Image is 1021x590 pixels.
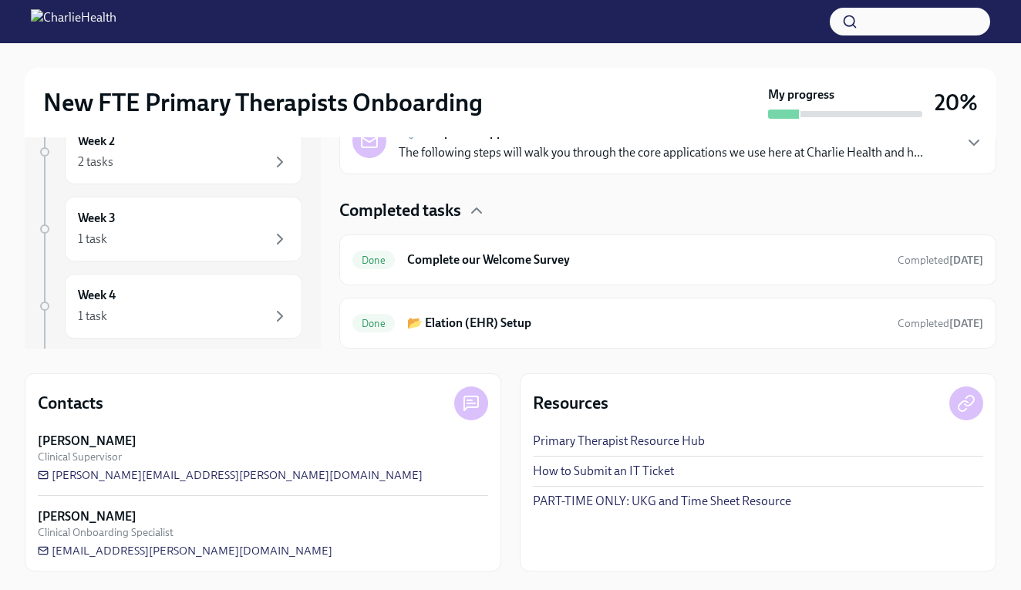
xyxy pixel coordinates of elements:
[399,144,923,161] p: The following steps will walk you through the core applications we use here at Charlie Health and...
[898,253,983,268] span: September 7th, 2025 15:39
[949,254,983,267] strong: [DATE]
[37,120,302,184] a: Week 22 tasks
[38,508,136,525] strong: [PERSON_NAME]
[38,467,423,483] a: [PERSON_NAME][EMAIL_ADDRESS][PERSON_NAME][DOMAIN_NAME]
[898,317,983,330] span: Completed
[352,248,983,272] a: DoneComplete our Welcome SurveyCompleted[DATE]
[352,318,395,329] span: Done
[949,317,983,330] strong: [DATE]
[78,133,115,150] h6: Week 2
[78,231,107,248] div: 1 task
[78,210,116,227] h6: Week 3
[38,392,103,415] h4: Contacts
[898,316,983,331] span: September 7th, 2025 15:52
[78,153,113,170] div: 2 tasks
[533,493,791,510] a: PART-TIME ONLY: UKG and Time Sheet Resource
[37,274,302,339] a: Week 41 task
[78,308,107,325] div: 1 task
[533,463,674,480] a: How to Submit an IT Ticket
[38,543,332,558] a: [EMAIL_ADDRESS][PERSON_NAME][DOMAIN_NAME]
[898,254,983,267] span: Completed
[533,433,705,450] a: Primary Therapist Resource Hub
[407,251,885,268] h6: Complete our Welcome Survey
[78,287,116,304] h6: Week 4
[352,255,395,266] span: Done
[352,311,983,335] a: Done📂 Elation (EHR) SetupCompleted[DATE]
[38,450,122,464] span: Clinical Supervisor
[43,87,483,118] h2: New FTE Primary Therapists Onboarding
[533,392,608,415] h4: Resources
[38,525,174,540] span: Clinical Onboarding Specialist
[768,86,834,103] strong: My progress
[935,89,978,116] h3: 20%
[31,9,116,34] img: CharlieHealth
[339,199,461,222] h4: Completed tasks
[38,433,136,450] strong: [PERSON_NAME]
[407,315,885,332] h6: 📂 Elation (EHR) Setup
[37,197,302,261] a: Week 31 task
[339,199,996,222] div: Completed tasks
